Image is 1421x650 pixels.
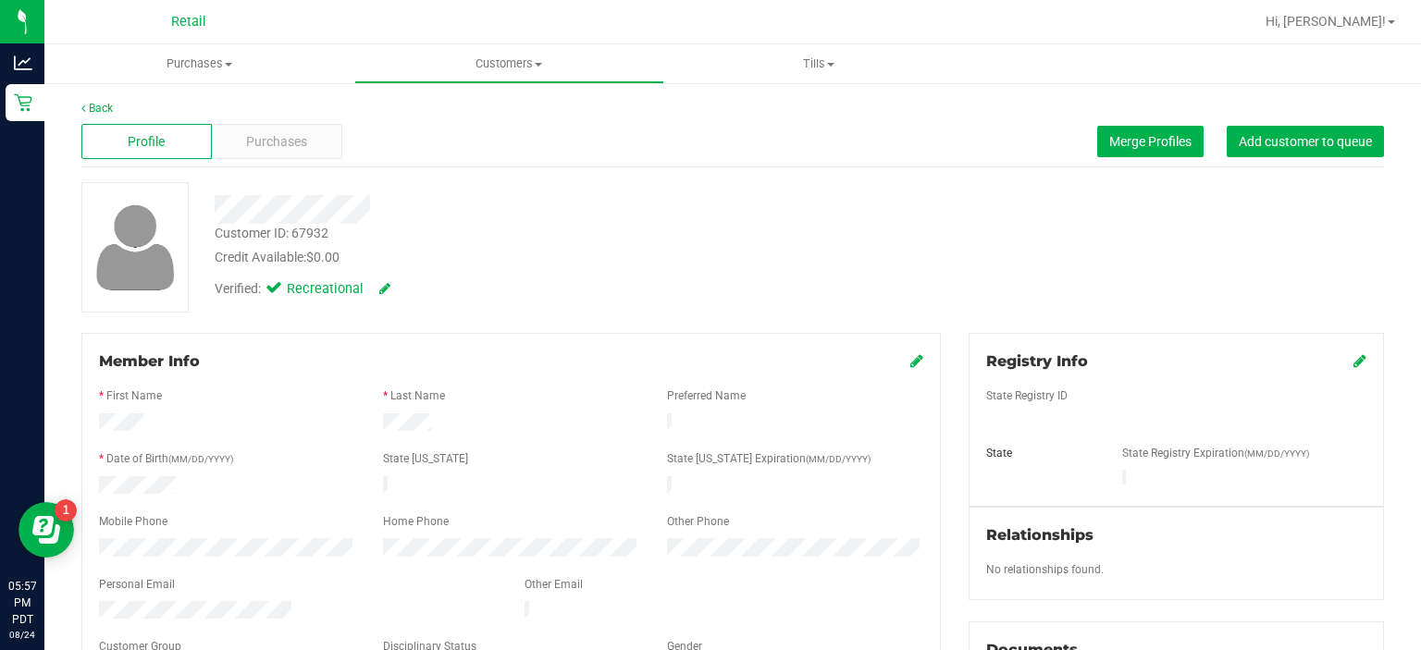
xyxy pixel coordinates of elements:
[1244,448,1309,459] span: (MM/DD/YYYY)
[525,576,583,593] label: Other Email
[99,352,200,370] span: Member Info
[44,44,354,83] a: Purchases
[287,279,361,300] span: Recreational
[972,445,1108,461] div: State
[215,279,390,300] div: Verified:
[44,55,354,72] span: Purchases
[986,387,1068,404] label: State Registry ID
[667,450,871,467] label: State [US_STATE] Expiration
[986,352,1088,370] span: Registry Info
[986,561,1104,578] label: No relationships found.
[667,513,729,530] label: Other Phone
[14,54,32,72] inline-svg: Analytics
[81,102,113,115] a: Back
[306,250,340,264] span: $0.00
[806,454,871,464] span: (MM/DD/YYYY)
[390,387,445,404] label: Last Name
[383,450,468,467] label: State [US_STATE]
[667,387,746,404] label: Preferred Name
[664,44,974,83] a: Tills
[171,14,206,30] span: Retail
[1122,445,1309,461] label: State Registry Expiration
[99,576,175,593] label: Personal Email
[14,93,32,112] inline-svg: Retail
[19,502,74,558] iframe: Resource center
[354,44,664,83] a: Customers
[355,55,663,72] span: Customers
[383,513,449,530] label: Home Phone
[106,387,162,404] label: First Name
[1266,14,1386,29] span: Hi, [PERSON_NAME]!
[55,499,77,521] iframe: Resource center unread badge
[215,248,852,267] div: Credit Available:
[1239,134,1372,149] span: Add customer to queue
[168,454,233,464] span: (MM/DD/YYYY)
[246,132,307,152] span: Purchases
[99,513,167,530] label: Mobile Phone
[87,200,184,295] img: user-icon.png
[1097,126,1204,157] button: Merge Profiles
[106,450,233,467] label: Date of Birth
[8,628,36,642] p: 08/24
[986,526,1094,544] span: Relationships
[1109,134,1192,149] span: Merge Profiles
[665,55,973,72] span: Tills
[215,224,328,243] div: Customer ID: 67932
[128,132,165,152] span: Profile
[1227,126,1384,157] button: Add customer to queue
[8,578,36,628] p: 05:57 PM PDT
